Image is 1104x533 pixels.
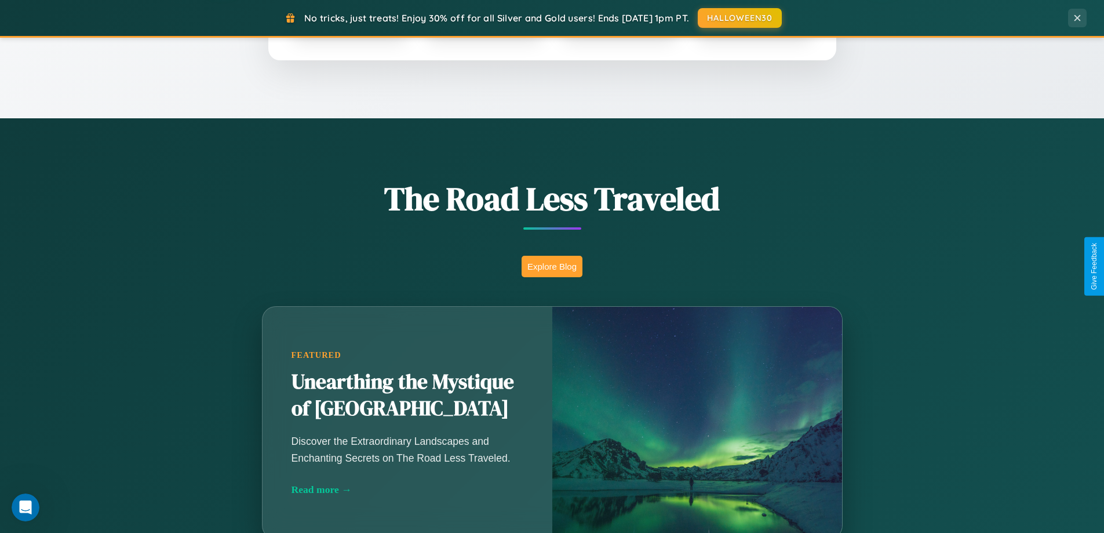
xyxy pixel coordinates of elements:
button: HALLOWEEN30 [698,8,782,28]
h2: Unearthing the Mystique of [GEOGRAPHIC_DATA] [292,369,523,422]
div: Read more → [292,484,523,496]
button: Explore Blog [522,256,582,277]
p: Discover the Extraordinary Landscapes and Enchanting Secrets on The Road Less Traveled. [292,433,523,466]
span: No tricks, just treats! Enjoy 30% off for all Silver and Gold users! Ends [DATE] 1pm PT. [304,12,689,24]
div: Featured [292,350,523,360]
h1: The Road Less Traveled [205,176,900,221]
iframe: Intercom live chat [12,494,39,521]
div: Give Feedback [1090,243,1098,290]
